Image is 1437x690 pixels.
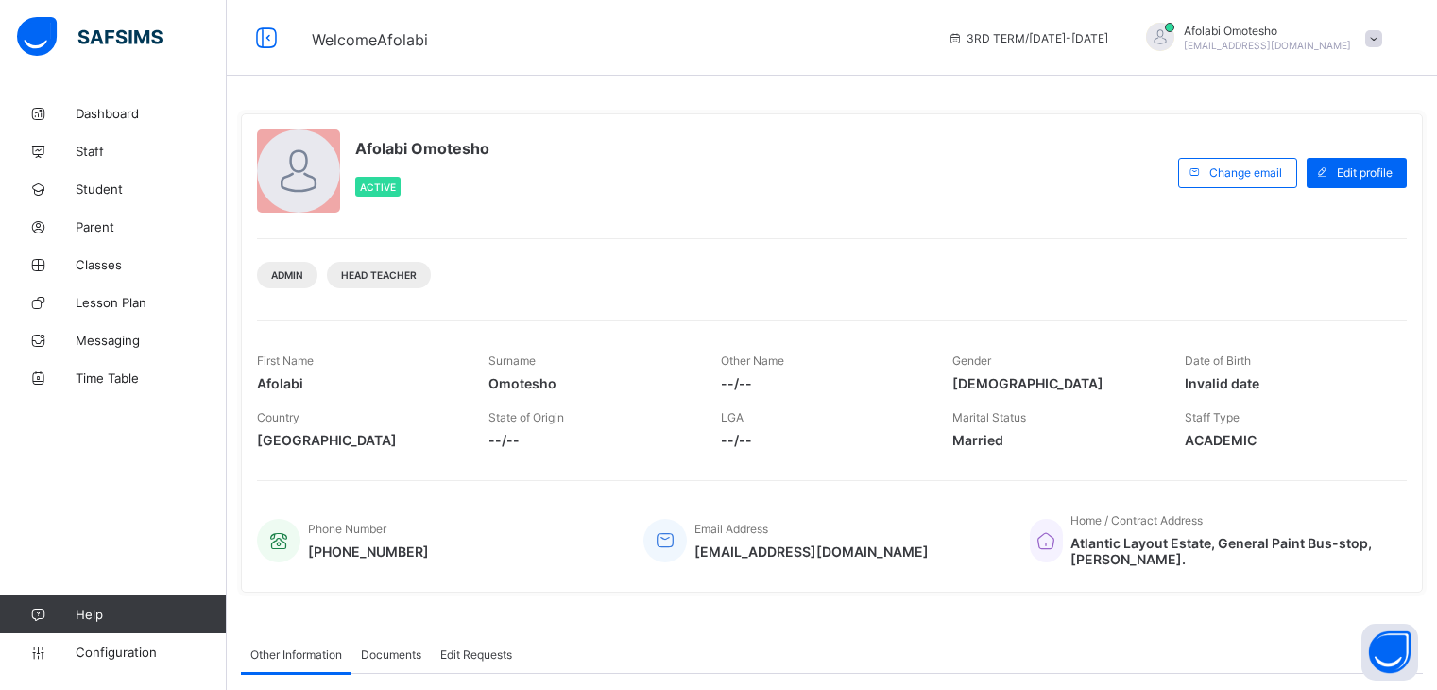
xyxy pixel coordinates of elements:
[76,645,226,660] span: Configuration
[250,647,342,662] span: Other Information
[488,375,692,391] span: Omotesho
[694,543,929,560] span: [EMAIL_ADDRESS][DOMAIN_NAME]
[952,432,1155,448] span: Married
[1184,24,1351,38] span: Afolabi Omotesho
[721,375,924,391] span: --/--
[694,522,768,536] span: Email Address
[76,144,227,159] span: Staff
[948,31,1108,45] span: session/term information
[1185,432,1388,448] span: ACADEMIC
[257,410,299,424] span: Country
[1185,354,1251,368] span: Date of Birth
[488,410,564,424] span: State of Origin
[341,269,417,281] span: Head Teacher
[1127,23,1392,54] div: AfolabiOmotesho
[440,647,512,662] span: Edit Requests
[488,354,536,368] span: Surname
[308,522,386,536] span: Phone Number
[1185,375,1388,391] span: Invalid date
[76,295,227,310] span: Lesson Plan
[76,106,227,121] span: Dashboard
[312,30,428,49] span: Welcome Afolabi
[257,432,460,448] span: [GEOGRAPHIC_DATA]
[76,219,227,234] span: Parent
[257,354,314,368] span: First Name
[1361,624,1418,681] button: Open asap
[1070,535,1388,567] span: Atlantic Layout Estate, General Paint Bus-stop, [PERSON_NAME].
[952,354,991,368] span: Gender
[355,139,489,158] span: Afolabi Omotesho
[488,432,692,448] span: --/--
[17,17,163,57] img: safsims
[76,333,227,348] span: Messaging
[76,257,227,272] span: Classes
[721,410,744,424] span: LGA
[257,375,460,391] span: Afolabi
[76,181,227,197] span: Student
[76,607,226,622] span: Help
[1209,165,1282,180] span: Change email
[721,354,784,368] span: Other Name
[952,375,1155,391] span: [DEMOGRAPHIC_DATA]
[361,647,421,662] span: Documents
[271,269,303,281] span: Admin
[1337,165,1393,180] span: Edit profile
[308,543,429,560] span: [PHONE_NUMBER]
[76,371,227,386] span: Time Table
[1184,40,1351,51] span: [EMAIL_ADDRESS][DOMAIN_NAME]
[952,410,1026,424] span: Marital Status
[1070,513,1203,527] span: Home / Contract Address
[1185,410,1240,424] span: Staff Type
[360,181,396,193] span: Active
[721,432,924,448] span: --/--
